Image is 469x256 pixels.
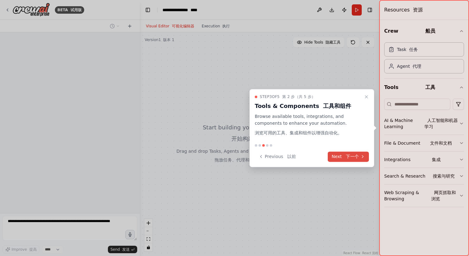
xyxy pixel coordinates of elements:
[255,113,361,139] p: Browse available tools, integrations, and components to enhance your automation.
[143,6,152,14] button: Hide left sidebar
[287,154,296,159] font: 以前
[328,151,369,162] button: Next 下一个
[260,94,315,99] span: Step 3 of 5
[255,130,342,135] font: 浏览可用的工具、集成和组件以增强自动化。
[255,151,300,162] button: Previous 以前
[346,154,359,159] font: 下一个
[255,102,361,110] h3: Tools & Components
[282,95,315,99] font: 第 2 步（共 5 步）
[363,93,370,100] button: Close walkthrough
[323,103,351,109] font: 工具和组件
